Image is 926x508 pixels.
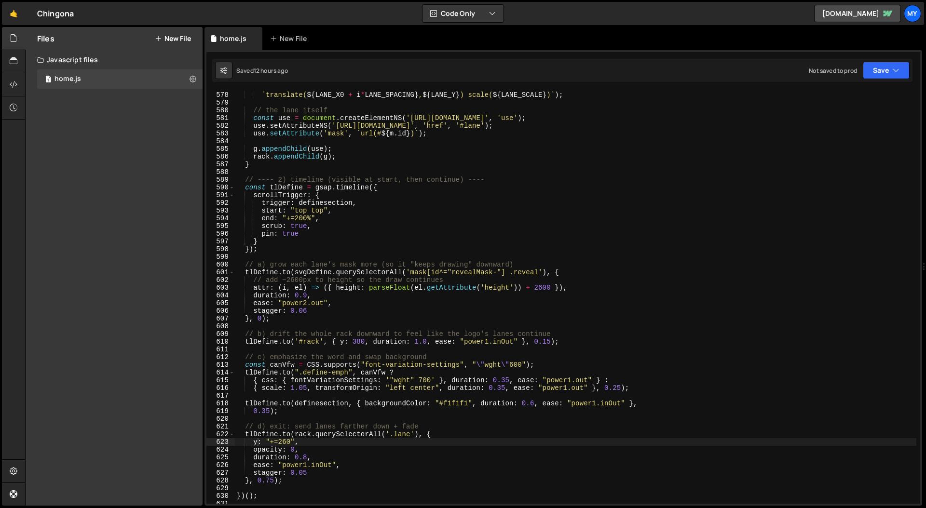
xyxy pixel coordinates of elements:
[206,369,235,376] div: 614
[206,222,235,230] div: 595
[206,322,235,330] div: 608
[206,261,235,268] div: 600
[206,477,235,484] div: 628
[206,315,235,322] div: 607
[206,484,235,492] div: 629
[206,400,235,407] div: 618
[220,34,246,43] div: home.js
[206,99,235,107] div: 579
[206,207,235,214] div: 593
[206,415,235,423] div: 620
[206,376,235,384] div: 615
[206,91,235,99] div: 578
[37,69,203,89] div: 16722/45723.js
[54,75,81,83] div: home.js
[206,353,235,361] div: 612
[863,62,910,79] button: Save
[206,330,235,338] div: 609
[26,50,203,69] div: Javascript files
[37,8,74,19] div: Chingona
[206,461,235,469] div: 626
[155,35,191,42] button: New File
[206,130,235,137] div: 583
[814,5,901,22] a: [DOMAIN_NAME]
[206,307,235,315] div: 606
[206,361,235,369] div: 613
[254,67,288,75] div: 12 hours ago
[422,5,504,22] button: Code Only
[904,5,921,22] a: My
[206,469,235,477] div: 627
[37,33,54,44] h2: Files
[206,407,235,415] div: 619
[206,191,235,199] div: 591
[206,114,235,122] div: 581
[206,184,235,191] div: 590
[206,338,235,346] div: 610
[206,145,235,153] div: 585
[206,292,235,299] div: 604
[206,176,235,184] div: 589
[206,276,235,284] div: 602
[206,430,235,438] div: 622
[206,492,235,500] div: 630
[206,384,235,392] div: 616
[206,199,235,207] div: 592
[206,253,235,261] div: 599
[206,122,235,130] div: 582
[206,137,235,145] div: 584
[206,284,235,292] div: 603
[206,346,235,353] div: 611
[206,454,235,461] div: 625
[206,107,235,114] div: 580
[206,500,235,508] div: 631
[236,67,288,75] div: Saved
[206,392,235,400] div: 617
[206,230,235,238] div: 596
[270,34,311,43] div: New File
[206,423,235,430] div: 621
[45,76,51,84] span: 1
[206,268,235,276] div: 601
[206,168,235,176] div: 588
[206,446,235,454] div: 624
[206,214,235,222] div: 594
[206,160,235,168] div: 587
[2,2,26,25] a: 🤙
[206,238,235,245] div: 597
[206,438,235,446] div: 623
[206,153,235,160] div: 586
[206,299,235,307] div: 605
[206,245,235,253] div: 598
[809,67,857,75] div: Not saved to prod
